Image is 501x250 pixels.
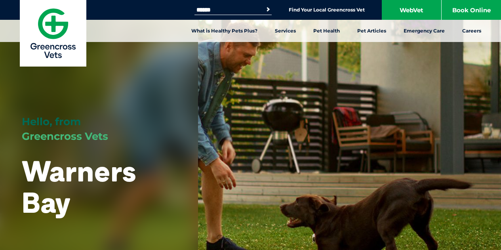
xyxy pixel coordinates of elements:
a: Services [266,20,305,42]
span: Hello, from [22,115,81,128]
a: Pet Articles [349,20,395,42]
a: Pet Health [305,20,349,42]
a: Emergency Care [395,20,453,42]
button: Search [264,6,272,13]
h1: Warners Bay [22,155,176,218]
a: What is Healthy Pets Plus? [183,20,266,42]
a: Careers [453,20,490,42]
span: Greencross Vets [22,130,108,143]
a: Find Your Local Greencross Vet [289,7,365,13]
